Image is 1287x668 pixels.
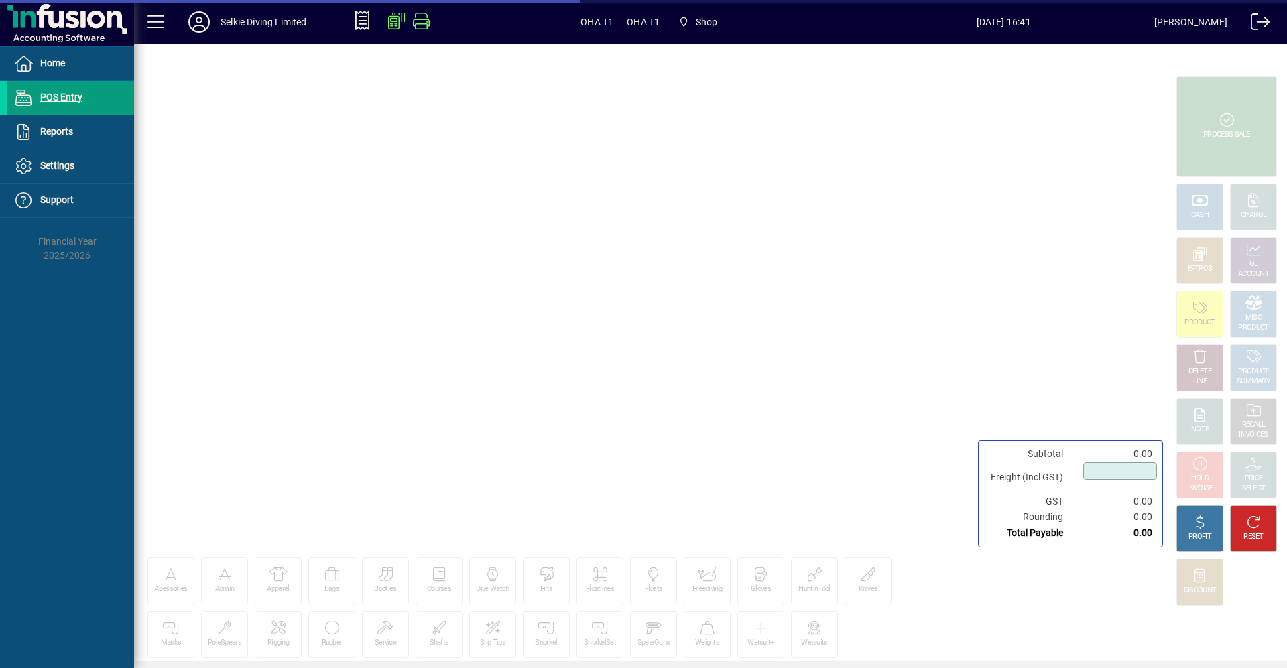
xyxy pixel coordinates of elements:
[215,584,235,594] div: Admin
[1077,446,1157,462] td: 0.00
[984,509,1077,525] td: Rounding
[859,584,878,594] div: Knives
[1188,532,1211,542] div: PROFIT
[427,584,451,594] div: Courses
[1249,259,1258,269] div: GL
[1077,494,1157,509] td: 0.00
[154,584,187,594] div: Acessories
[1188,264,1213,274] div: EFTPOS
[1238,269,1269,279] div: ACCOUNT
[798,584,830,594] div: HuntinTool
[1242,484,1266,494] div: SELECT
[853,11,1154,33] span: [DATE] 16:41
[1245,474,1263,484] div: PRICE
[673,10,723,34] span: Shop
[221,11,307,33] div: Selkie Diving Limited
[1241,3,1270,46] a: Logout
[535,638,557,648] div: Snorkel
[40,126,73,137] span: Reports
[40,58,65,68] span: Home
[322,638,343,648] div: Rubber
[161,638,182,648] div: Masks
[580,11,613,33] span: OHA T1
[208,638,241,648] div: PoleSpears
[375,638,396,648] div: Service
[645,584,663,594] div: Floats
[267,638,289,648] div: Rigging
[1193,377,1207,387] div: LINE
[480,638,505,648] div: Slip Tips
[1238,323,1268,333] div: PRODUCT
[695,638,719,648] div: Weights
[1237,377,1270,387] div: SUMMARY
[1188,366,1211,377] div: DELETE
[374,584,396,594] div: Booties
[984,462,1077,494] td: Freight (Incl GST)
[1243,532,1264,542] div: RESET
[1184,318,1215,328] div: PRODUCT
[984,494,1077,509] td: GST
[1154,11,1227,33] div: [PERSON_NAME]
[1242,420,1266,430] div: RECALL
[1191,425,1209,435] div: NOTE
[1187,484,1212,494] div: INVOICE
[7,47,134,80] a: Home
[584,638,616,648] div: SnorkelSet
[1239,430,1268,440] div: INVOICES
[1245,313,1262,323] div: MISC
[476,584,509,594] div: Dive Watch
[696,11,718,33] span: Shop
[1077,509,1157,525] td: 0.00
[1241,210,1267,220] div: CHARGE
[40,92,82,103] span: POS Entry
[692,584,722,594] div: Freediving
[40,194,74,205] span: Support
[178,10,221,34] button: Profile
[7,184,134,217] a: Support
[1184,586,1216,596] div: DISCOUNT
[540,584,552,594] div: Fins
[801,638,827,648] div: Wetsuits
[1191,210,1209,220] div: CASH
[7,115,134,149] a: Reports
[1238,366,1268,377] div: PRODUCT
[7,149,134,183] a: Settings
[40,160,74,171] span: Settings
[267,584,289,594] div: Apparel
[1077,525,1157,541] td: 0.00
[1191,474,1209,484] div: HOLD
[637,638,670,648] div: SpearGuns
[751,584,771,594] div: Gloves
[984,446,1077,462] td: Subtotal
[747,638,774,648] div: Wetsuit+
[324,584,339,594] div: Bags
[1203,130,1250,140] div: PROCESS SALE
[984,525,1077,541] td: Total Payable
[627,11,660,33] span: OHA T1
[430,638,449,648] div: Shafts
[586,584,614,594] div: Floatlines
